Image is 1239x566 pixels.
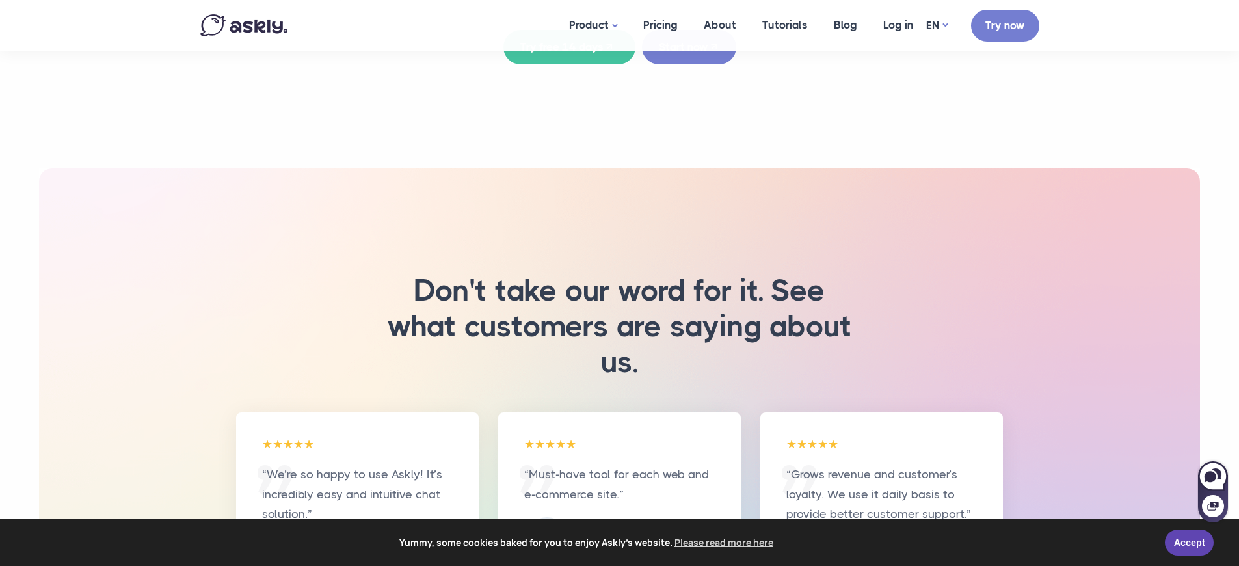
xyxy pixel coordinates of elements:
p: “Grows revenue and customer’s loyalty. We use it daily basis to provide better customer support.” [786,465,977,524]
a: learn more about cookies [673,533,775,552]
p: “Must-have tool for each web and e-commerce site.” [524,465,715,504]
a: Accept [1165,530,1214,556]
h3: Don't take our word for it. See what customers are saying about us. [343,273,896,381]
p: “We’re so happy to use Askly! It’s incredibly easy and intuitive chat solution.” [262,465,453,524]
a: Try now [971,10,1039,42]
a: EN [926,16,948,35]
span: Yummy, some cookies baked for you to enjoy Askly's website. [19,533,1156,552]
img: Askly [200,14,287,36]
iframe: Askly chat [1197,459,1229,524]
